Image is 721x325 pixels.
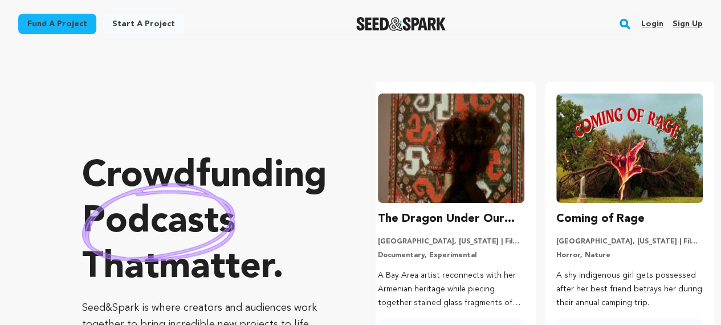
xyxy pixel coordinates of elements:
p: Horror, Nature [556,251,703,260]
img: The Dragon Under Our Feet image [378,94,524,203]
a: Fund a project [18,14,96,34]
p: Documentary, Experimental [378,251,524,260]
h3: The Dragon Under Our Feet [378,210,524,228]
p: [GEOGRAPHIC_DATA], [US_STATE] | Film Feature [378,237,524,246]
p: Crowdfunding that . [82,154,330,291]
a: Seed&Spark Homepage [356,17,446,31]
p: [GEOGRAPHIC_DATA], [US_STATE] | Film Short [556,237,703,246]
p: A Bay Area artist reconnects with her Armenian heritage while piecing together stained glass frag... [378,269,524,310]
img: Seed&Spark Logo Dark Mode [356,17,446,31]
a: Sign up [673,15,703,33]
img: hand sketched image [82,183,235,262]
h3: Coming of Rage [556,210,645,228]
a: Start a project [103,14,184,34]
p: A shy indigenous girl gets possessed after her best friend betrays her during their annual campin... [556,269,703,310]
a: Login [641,15,663,33]
img: Coming of Rage image [556,94,703,203]
span: matter [159,250,272,286]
